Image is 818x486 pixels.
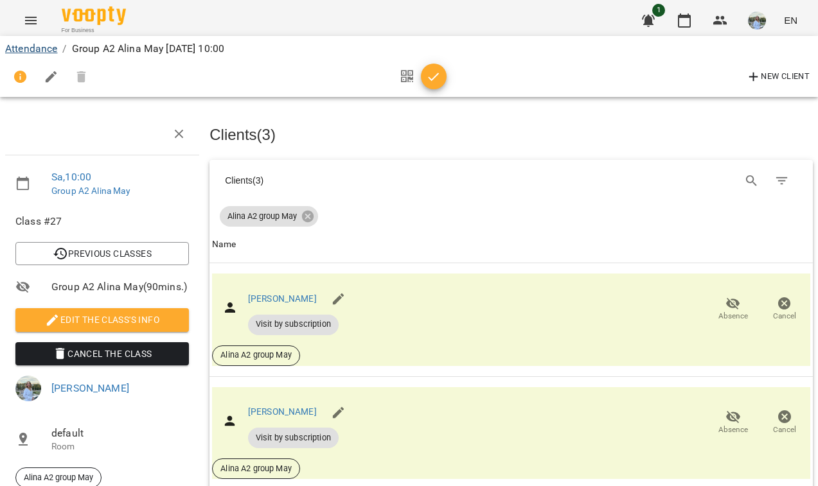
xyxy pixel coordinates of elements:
button: Absence [707,404,759,440]
a: [PERSON_NAME] [248,293,317,304]
span: Absence [718,424,748,435]
div: Alina A2 group May [220,206,318,227]
span: Alina A2 group May [213,349,299,361]
button: Search [736,166,767,196]
p: Group A2 Alina May [DATE] 10:00 [72,41,225,56]
button: Cancel the class [15,342,189,365]
a: Sa , 10:00 [51,171,91,183]
button: Filter [767,166,797,196]
a: [PERSON_NAME] [248,406,317,417]
a: [PERSON_NAME] [51,382,129,394]
img: 616476f6084962a246d0f6bc6fe306a3.jpeg [748,12,766,30]
button: Menu [15,5,46,36]
li: / [62,41,66,56]
span: New Client [746,69,810,85]
span: Cancel [773,311,796,322]
nav: breadcrumb [5,41,813,56]
button: Absence [707,291,759,327]
button: Cancel [759,291,810,327]
span: For Business [62,26,126,35]
button: Edit the class's Info [15,308,189,331]
a: Attendance [5,42,57,55]
span: Alina A2 group May [213,463,299,474]
span: Class #27 [15,214,189,229]
span: Cancel [773,424,796,435]
h3: Clients ( 3 ) [209,126,813,143]
button: Cancel [759,404,810,440]
span: Visit by subscription [248,318,339,330]
div: Sort [212,237,236,252]
div: Table Toolbar [209,160,813,201]
span: Name [212,237,810,252]
span: default [51,426,189,441]
span: Alina A2 group May [16,472,101,483]
span: Previous Classes [26,246,179,261]
div: Name [212,237,236,252]
button: Previous Classes [15,242,189,265]
p: Room [51,440,189,453]
span: Alina A2 group May [220,211,305,222]
span: Visit by subscription [248,432,339,444]
span: Edit the class's Info [26,312,179,327]
button: EN [779,8,803,32]
div: Clients ( 3 ) [225,174,500,187]
span: 1 [652,4,665,17]
span: EN [784,13,797,27]
img: Voopty Logo [62,6,126,25]
button: New Client [743,67,813,87]
span: Absence [718,311,748,322]
span: Group A2 Alina May ( 90 mins. ) [51,279,189,295]
a: Group A2 Alina May [51,186,130,196]
span: Cancel the class [26,346,179,361]
img: 616476f6084962a246d0f6bc6fe306a3.jpeg [15,376,41,401]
